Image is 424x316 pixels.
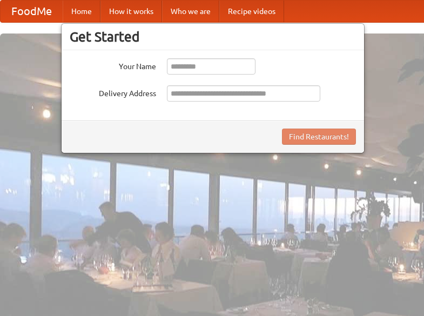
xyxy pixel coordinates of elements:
[162,1,219,22] a: Who we are
[219,1,284,22] a: Recipe videos
[70,85,156,99] label: Delivery Address
[100,1,162,22] a: How it works
[1,1,63,22] a: FoodMe
[70,29,356,45] h3: Get Started
[70,58,156,72] label: Your Name
[282,129,356,145] button: Find Restaurants!
[63,1,100,22] a: Home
